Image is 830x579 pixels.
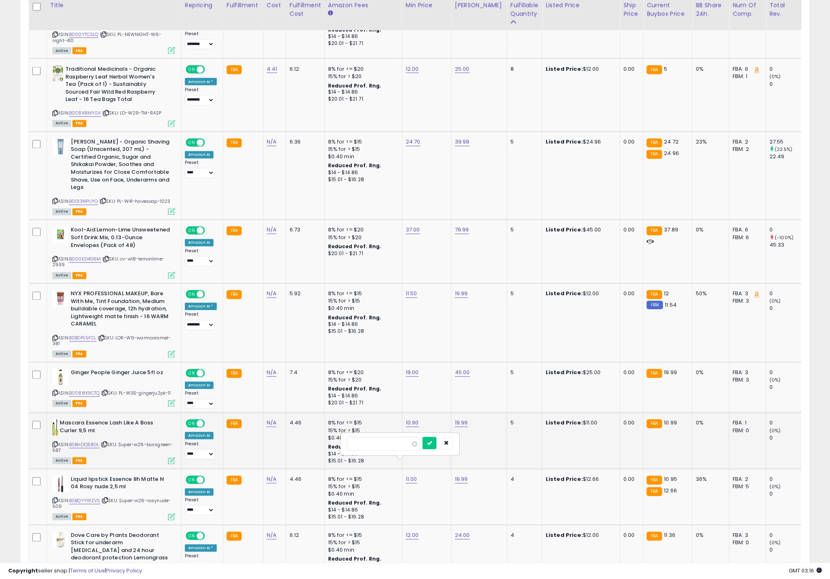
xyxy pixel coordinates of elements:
[52,458,71,465] span: All listings currently available for purchase on Amazon
[52,290,175,357] div: ASIN:
[546,419,583,427] b: Listed Price:
[769,491,803,498] div: 0
[406,419,419,427] a: 10.90
[52,139,175,215] div: ASIN:
[775,146,792,153] small: (22.5%)
[328,321,396,328] div: $14 - $14.86
[227,139,242,148] small: FBA
[328,435,396,442] div: $0.40 min
[647,369,662,378] small: FBA
[70,567,105,575] a: Terms of Use
[52,139,69,155] img: 41J+vd2TWVS._SL40_.jpg
[696,65,723,73] div: 0%
[185,442,217,460] div: Preset:
[733,377,760,384] div: FBM: 3
[52,47,71,54] span: All listings currently available for purchase on Amazon
[664,369,677,377] span: 19.99
[328,483,396,491] div: 15% for > $15
[546,369,614,377] div: $25.00
[769,65,803,73] div: 0
[290,139,318,146] div: 6.36
[185,312,217,330] div: Preset:
[775,235,794,241] small: (-100%)
[185,87,217,105] div: Preset:
[185,249,217,267] div: Preset:
[511,476,536,483] div: 4
[52,369,69,386] img: 41I1TX2WMZL._SL40_.jpg
[60,420,159,437] b: Mascara Essence Lash Like A Boss Curler 9,5 ml
[328,298,396,305] div: 15% for > $15
[546,138,583,146] b: Listed Price:
[290,532,318,539] div: 6.12
[72,272,86,279] span: FBA
[52,120,71,127] span: All listings currently available for purchase on Amazon
[267,290,277,298] a: N/A
[546,290,614,298] div: $12.00
[290,227,318,234] div: 6.73
[290,476,318,483] div: 4.46
[328,10,333,17] small: Amazon Fees.
[204,227,217,234] span: OFF
[696,227,723,234] div: 0%
[52,227,175,278] div: ASIN:
[733,227,760,234] div: FBA: 6
[187,420,197,427] span: ON
[664,487,677,495] span: 12.66
[69,198,98,205] a: B0013NPUYO
[455,419,468,427] a: 19.99
[71,227,170,251] b: Kool-Aid Lemon-Lime Unsweetened Soft Drink Mix, 0.13-Ounce Envelopes (Pack of 48)
[267,419,277,427] a: N/A
[733,483,760,491] div: FBM: 5
[769,298,781,305] small: (0%)
[204,139,217,146] span: OFF
[664,138,679,146] span: 24.72
[106,567,142,575] a: Privacy Policy
[769,153,803,161] div: 22.49
[72,514,86,521] span: FBA
[546,369,583,377] b: Listed Price:
[546,65,614,73] div: $12.00
[733,539,760,547] div: FBM: 0
[733,139,760,146] div: FBA: 2
[647,476,662,485] small: FBA
[328,393,396,400] div: $14 - $14.86
[647,150,662,159] small: FBA
[769,227,803,234] div: 0
[647,227,662,236] small: FBA
[733,369,760,377] div: FBA: 3
[52,351,71,358] span: All listings currently available for purchase on Amazon
[769,305,803,312] div: 0
[69,31,99,38] a: B000YTCSLQ
[328,444,382,451] b: Reduced Prof. Rng.
[328,427,396,435] div: 15% for > $15
[696,420,723,427] div: 0%
[511,227,536,234] div: 5
[769,1,799,18] div: Total Rev.
[267,1,283,10] div: Cost
[52,65,175,126] div: ASIN:
[623,369,637,377] div: 0.00
[185,554,217,572] div: Preset:
[328,314,382,321] b: Reduced Prof. Rng.
[328,305,396,312] div: $0.40 min
[52,420,175,463] div: ASIN:
[267,65,277,73] a: 4.41
[623,476,637,483] div: 0.00
[52,476,69,492] img: 31eAyerOXlL._SL40_.jpg
[769,369,803,377] div: 0
[185,382,214,389] div: Amazon AI
[187,532,197,539] span: ON
[546,420,614,427] div: $11.00
[769,384,803,391] div: 0
[546,290,583,298] b: Listed Price:
[185,489,214,496] div: Amazon AI
[647,301,663,310] small: FBM
[328,491,396,498] div: $0.40 min
[187,476,197,483] span: ON
[664,290,669,298] span: 12
[647,420,662,429] small: FBA
[623,227,637,234] div: 0.00
[185,151,214,159] div: Amazon AI
[769,532,803,539] div: 0
[328,234,396,242] div: 15% for > $20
